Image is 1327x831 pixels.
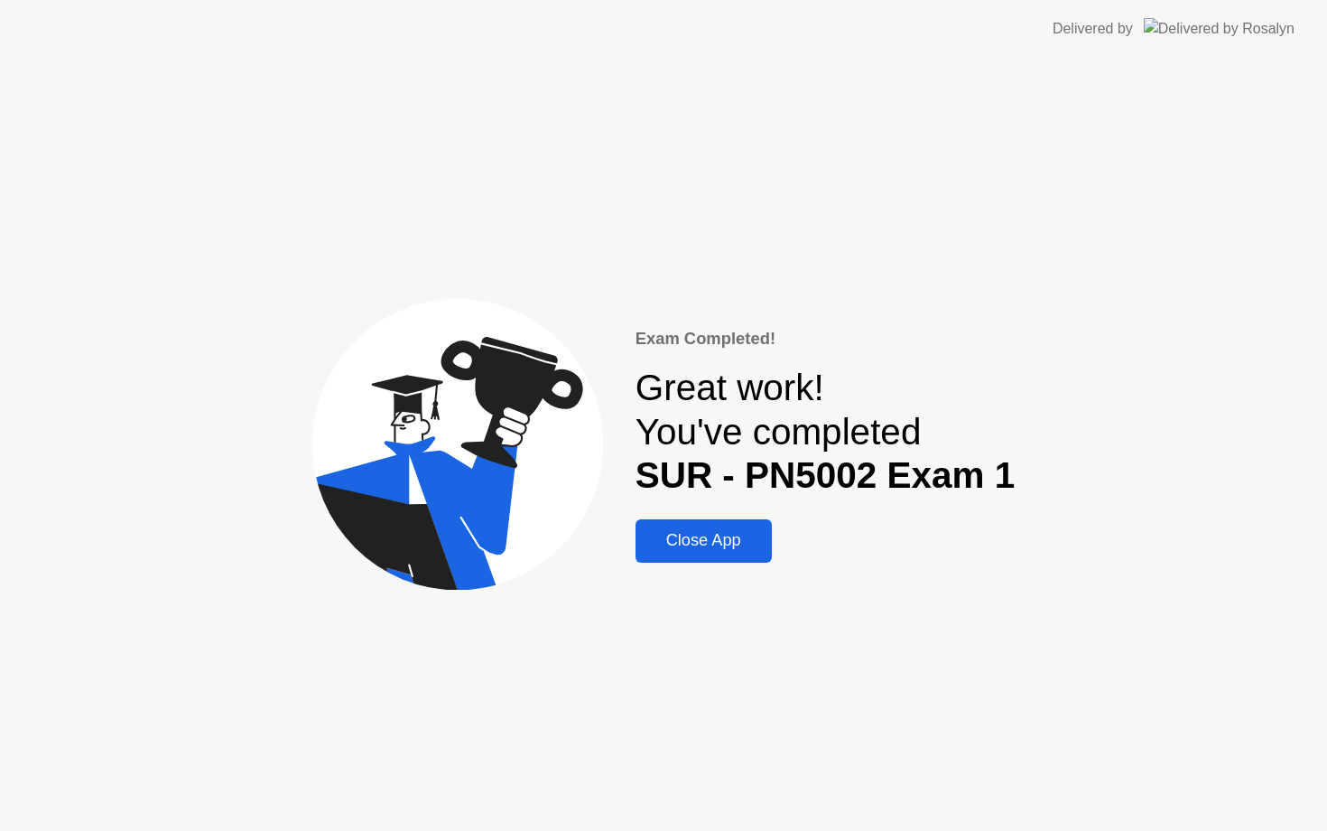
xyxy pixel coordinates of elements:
div: Close App [641,531,766,550]
b: SUR - PN5002 Exam 1 [636,454,1016,496]
div: Delivered by [1053,18,1133,40]
div: Great work! You've completed [636,366,1016,498]
button: Close App [636,519,772,563]
div: Exam Completed! [636,326,1016,351]
img: Delivered by Rosalyn [1144,18,1295,39]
